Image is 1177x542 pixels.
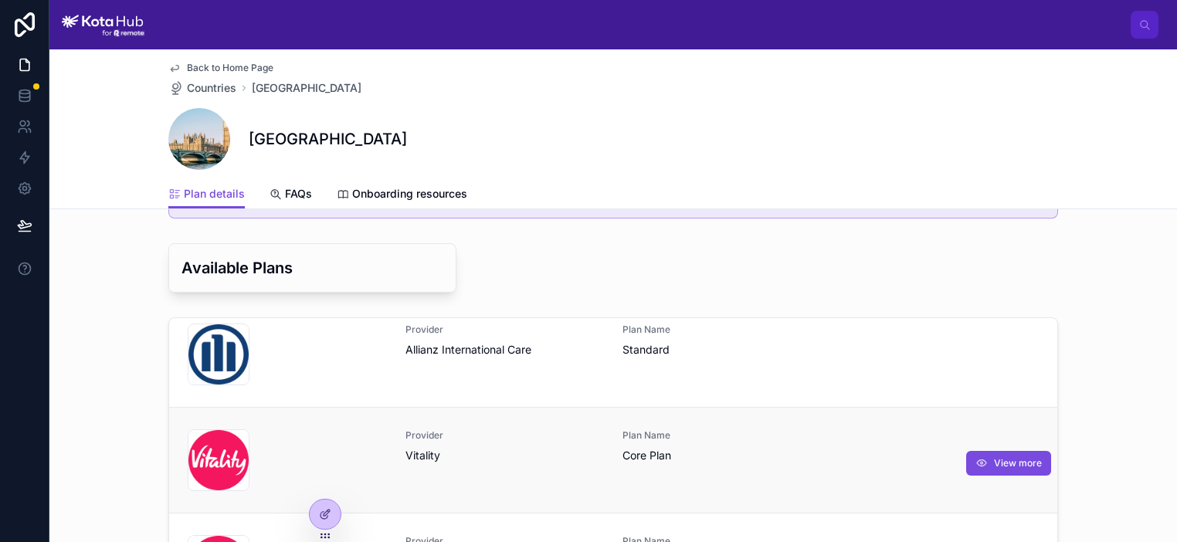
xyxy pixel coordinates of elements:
span: Plan details [184,186,245,202]
h1: [GEOGRAPHIC_DATA] [249,128,407,150]
span: Onboarding resources [352,186,467,202]
span: Standard [622,342,822,357]
span: Allianz International Care [405,342,605,357]
span: FAQs [285,186,312,202]
span: Core Plan [622,448,822,463]
a: [GEOGRAPHIC_DATA] [252,80,361,96]
button: View more [966,451,1051,476]
a: Countries [168,80,236,96]
a: FAQs [270,180,312,211]
span: Plan Name [622,324,822,336]
span: Provider [405,429,605,442]
span: Provider [405,324,605,336]
span: Vitality [405,448,605,463]
div: scrollable content [157,22,1131,28]
span: Back to Home Page [187,62,273,74]
span: Plan Name [622,429,822,442]
a: Onboarding resources [337,180,467,211]
a: ProviderVitalityPlan NameCore PlanView more [169,407,1057,513]
img: App logo [62,12,144,37]
a: ProviderAllianz International CarePlan NameStandard [169,301,1057,407]
a: Back to Home Page [168,62,273,74]
span: View more [994,457,1042,469]
span: Countries [187,80,236,96]
a: Plan details [168,180,245,209]
h3: Available Plans [181,256,443,279]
